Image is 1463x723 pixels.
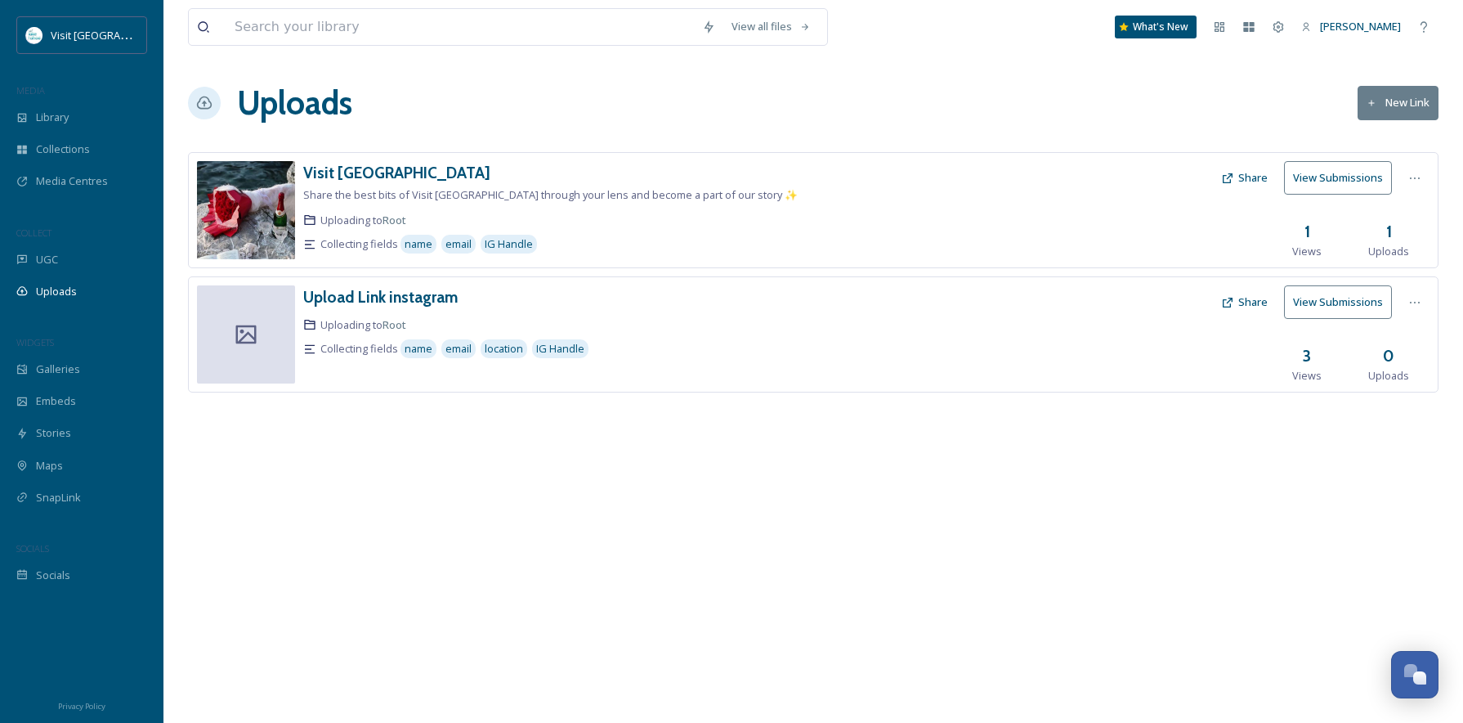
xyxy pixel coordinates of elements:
a: Visit [GEOGRAPHIC_DATA] [303,161,490,185]
a: Root [383,317,406,332]
h3: Visit [GEOGRAPHIC_DATA] [303,163,490,182]
h3: 1 [1386,220,1392,244]
span: COLLECT [16,227,51,239]
a: View Submissions [1284,285,1400,319]
span: IG Handle [536,341,584,357]
span: name [405,341,432,357]
span: location [485,341,523,357]
span: Views [1292,368,1322,384]
span: Uploads [1368,368,1409,384]
span: Uploading to [320,317,406,333]
span: SOCIALS [16,542,49,555]
button: Share [1213,162,1276,194]
a: What's New [1115,16,1197,38]
span: Socials [36,568,70,583]
button: Share [1213,286,1276,318]
img: cf4c6214-1161-4a4b-ad0c-0f7471b81b22.jpg [197,161,295,259]
span: Uploading to [320,213,406,228]
button: New Link [1358,86,1438,119]
span: Views [1292,244,1322,259]
span: [PERSON_NAME] [1320,19,1401,34]
button: View Submissions [1284,285,1392,319]
button: View Submissions [1284,161,1392,195]
span: Visit [GEOGRAPHIC_DATA] [51,27,177,43]
h3: Upload Link instagram [303,287,458,307]
span: SnapLink [36,490,81,505]
a: View Submissions [1284,161,1400,195]
span: Privacy Policy [58,701,105,712]
span: Stories [36,425,71,441]
span: Share the best bits of Visit [GEOGRAPHIC_DATA] through your lens and become a part of our story ✨ [303,187,798,202]
a: Upload Link instagram [303,285,458,309]
span: name [405,236,432,252]
span: Uploads [36,284,77,299]
a: Uploads [237,79,352,128]
h3: 0 [1383,344,1394,368]
h3: 3 [1303,344,1311,368]
span: email [445,236,472,252]
span: Collections [36,141,90,157]
span: Embeds [36,393,76,409]
span: Media Centres [36,173,108,189]
span: MEDIA [16,84,45,97]
button: Open Chat [1391,651,1438,698]
span: Maps [36,458,63,474]
span: email [445,341,472,357]
span: Collecting fields [320,341,398,357]
span: IG Handle [485,236,533,252]
span: Galleries [36,361,80,377]
img: download.jpeg [26,27,43,43]
span: WIDGETS [16,336,54,348]
a: Root [383,213,406,227]
span: Library [36,110,69,125]
span: Uploads [1368,244,1409,259]
span: Collecting fields [320,236,398,252]
a: [PERSON_NAME] [1293,11,1409,43]
span: UGC [36,252,58,267]
input: Search your library [226,9,694,45]
h3: 1 [1304,220,1310,244]
a: View all files [723,11,819,43]
a: Privacy Policy [58,695,105,715]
